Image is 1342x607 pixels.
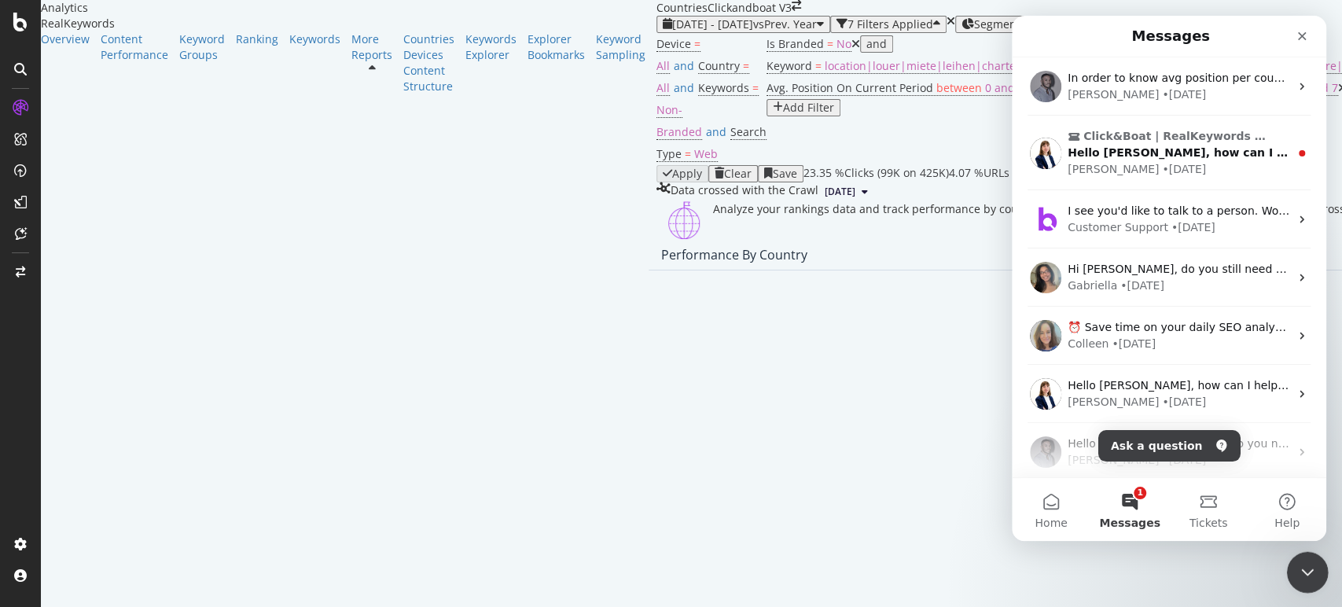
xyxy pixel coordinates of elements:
[41,31,90,47] a: Overview
[263,502,288,513] span: Help
[56,189,987,201] span: I see you'd like to talk to a person. Would you like me to connect you with a human agent? Or if ...
[351,31,392,63] a: More Reports
[698,58,740,73] span: Country
[1012,16,1326,541] iframe: Intercom live chat
[403,47,454,63] a: Devices
[656,36,691,51] span: Device
[830,16,947,33] button: 7 Filters Applied
[157,462,236,525] button: Tickets
[656,102,702,139] span: Non-Branded
[947,16,955,27] div: times
[56,204,156,220] div: Customer Support
[866,38,887,50] div: and
[753,17,817,31] span: vs Prev. Year
[150,71,194,87] div: • [DATE]
[936,80,982,95] span: between
[150,378,194,395] div: • [DATE]
[465,31,517,63] a: Keywords Explorer
[743,58,749,73] span: =
[955,16,1032,33] button: Segments
[101,31,168,63] a: Content Performance
[236,31,278,47] a: Ranking
[656,16,830,33] button: [DATE] - [DATE]vsPrev. Year
[803,165,949,182] div: 23.35 % Clicks ( 99K on 425K )
[86,414,229,446] button: Ask a question
[596,31,645,63] a: Keyword Sampling
[56,320,97,337] div: Colleen
[661,247,807,263] div: Performance by country
[18,421,50,452] img: Profile image for Renaud
[949,165,1078,182] div: 4.07 % URLs ( 7K on 162K )
[656,80,670,95] span: All
[79,462,157,525] button: Messages
[179,31,225,63] a: Keyword Groups
[974,17,1026,31] span: Segments
[18,304,50,336] img: Profile image for Colleen
[72,112,259,129] span: Click&Boat | RealKeywords export issue
[694,36,700,51] span: =
[783,101,834,114] div: Add Filter
[847,18,933,31] div: 7 Filters Applied
[758,165,803,182] button: Save
[694,146,718,161] span: Web
[403,63,454,79] a: Content
[56,131,325,143] span: Hello [PERSON_NAME], how can I help you?
[56,145,147,162] div: [PERSON_NAME]
[836,36,851,51] span: No
[41,16,656,31] div: RealKeywords
[685,146,691,161] span: =
[706,124,726,139] span: and
[160,204,204,220] div: • [DATE]
[672,167,702,180] div: Apply
[724,167,752,180] div: Clear
[818,182,874,201] button: [DATE]
[289,31,340,47] a: Keywords
[56,247,557,259] span: Hi [PERSON_NAME], do you still need help with anything? I'll close out this ticket otherwise
[18,122,50,153] img: Profile image for Chiara
[528,31,585,63] a: Explorer Bookmarks
[56,71,147,87] div: [PERSON_NAME]
[708,165,758,182] button: Clear
[773,167,797,180] div: Save
[1287,552,1329,594] iframe: Intercom live chat
[403,31,454,47] a: Countries
[56,436,147,453] div: [PERSON_NAME]
[656,201,713,239] img: 1GusSBFZZAnHA7zLEg47bDqG2kt9RcmYEu+aKkSRu3AaxSDZ9X71ELQjEAcnUZcSIrNMcgw9IrD2IJjLV5mxQSv0LGqQkmPZE...
[767,99,840,116] button: Add Filter
[698,80,749,95] span: Keywords
[23,502,55,513] span: Home
[18,246,50,278] img: Profile image for Gabriella
[860,35,893,53] button: and
[403,79,454,94] a: Structure
[56,363,296,376] span: Hello [PERSON_NAME], how can I help you?
[108,262,153,278] div: • [DATE]
[767,58,812,73] span: Keyword
[825,185,855,199] span: 2025 Jul. 27th
[656,58,670,73] span: All
[18,362,50,394] img: Profile image for Chiara
[985,80,1024,95] span: 0 and 7
[674,80,694,95] span: and
[752,80,759,95] span: =
[815,58,822,73] span: =
[236,462,314,525] button: Help
[656,165,708,182] button: Apply
[56,421,587,434] span: Hello [PERSON_NAME], What do you need help with? Do you need any assistance? Kind regards,
[767,36,824,51] span: Is Branded
[827,36,833,51] span: =
[767,80,933,95] span: Avg. Position On Current Period
[674,58,694,73] span: and
[87,502,148,513] span: Messages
